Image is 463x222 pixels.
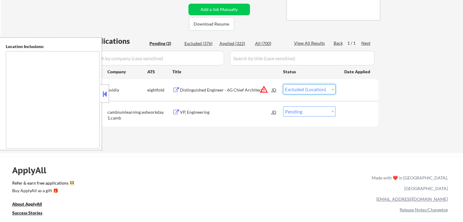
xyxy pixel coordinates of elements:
div: Buy ApplyAll as a gift 🎁 [12,189,73,193]
div: Date Applied [344,69,371,75]
div: Pending (2) [149,40,180,47]
div: All (700) [255,40,286,47]
div: 1 / 1 [347,40,361,46]
div: Applications [87,37,147,45]
div: eightfold [147,87,172,93]
a: Refer & earn free applications 👯‍♀️ [12,181,244,187]
button: Add a Job Manually [188,4,250,15]
button: warning_amber [260,85,268,94]
input: Search by title (case sensitive) [230,51,374,65]
div: View All Results [294,40,327,46]
div: Distinguished Engineer - 6G Chief Architect [180,87,272,93]
u: Success Stories [12,210,42,215]
div: Next [361,40,371,46]
div: VP, Engineering [180,109,272,115]
div: Back [334,40,343,46]
div: Company [107,69,147,75]
div: ATS [147,69,172,75]
div: Applied (322) [219,40,250,47]
a: Success Stories [12,210,51,217]
a: [EMAIL_ADDRESS][DOMAIN_NAME] [376,196,448,202]
div: Made with ❤️ in [GEOGRAPHIC_DATA], [GEOGRAPHIC_DATA] [369,172,448,194]
div: JD [271,106,277,117]
div: Excluded (376) [184,40,215,47]
a: Buy ApplyAll as a gift 🎁 [12,187,73,195]
a: Release Notes/Changelog [400,207,448,212]
div: nvidia [107,87,147,93]
div: Location Inclusions: [6,43,100,50]
div: Status [283,66,335,77]
div: ApplyAll [12,165,53,175]
div: workday [147,109,172,115]
a: About ApplyAll [12,201,51,208]
div: Title [172,69,277,75]
div: cambiumlearning.wd1.camb [107,109,147,121]
button: Download Resume [189,17,234,31]
u: About ApplyAll [12,201,42,206]
div: JD [271,84,277,95]
input: Search by company (case sensitive) [87,51,224,65]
